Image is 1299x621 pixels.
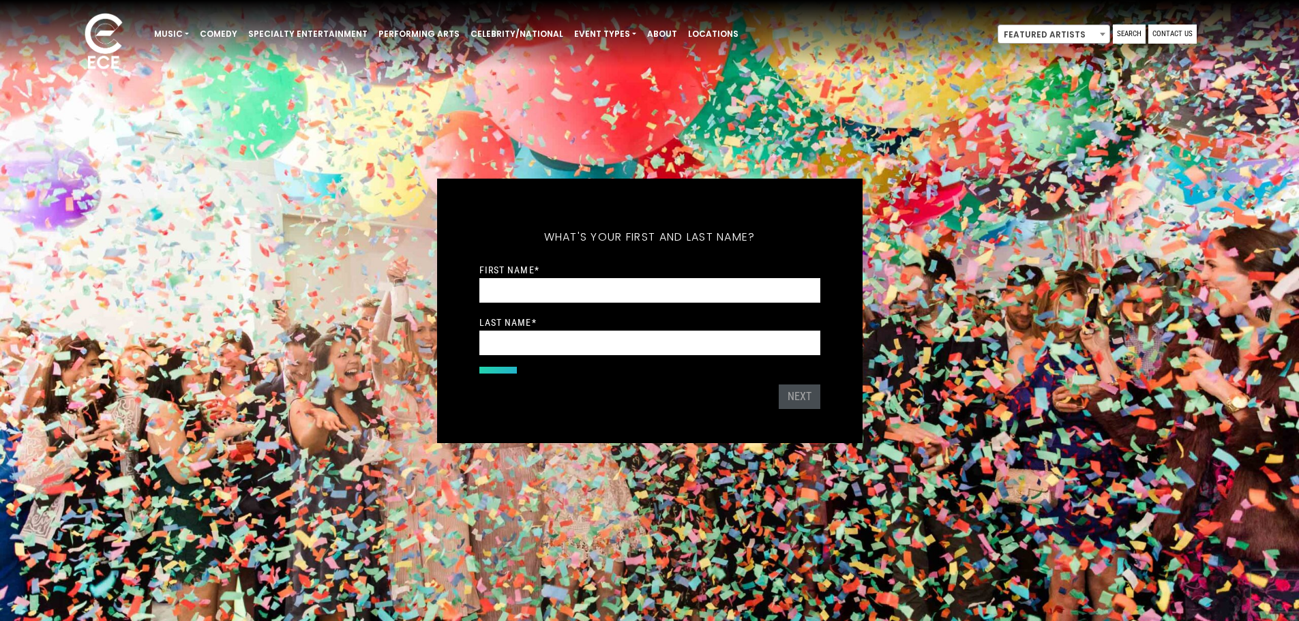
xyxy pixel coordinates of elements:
[642,22,683,46] a: About
[998,25,1109,44] span: Featured Artists
[998,25,1110,44] span: Featured Artists
[683,22,744,46] a: Locations
[479,264,539,276] label: First Name
[465,22,569,46] a: Celebrity/National
[479,316,537,329] label: Last Name
[569,22,642,46] a: Event Types
[149,22,194,46] a: Music
[1148,25,1197,44] a: Contact Us
[479,213,820,262] h5: What's your first and last name?
[194,22,243,46] a: Comedy
[1113,25,1146,44] a: Search
[243,22,373,46] a: Specialty Entertainment
[373,22,465,46] a: Performing Arts
[70,10,138,76] img: ece_new_logo_whitev2-1.png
